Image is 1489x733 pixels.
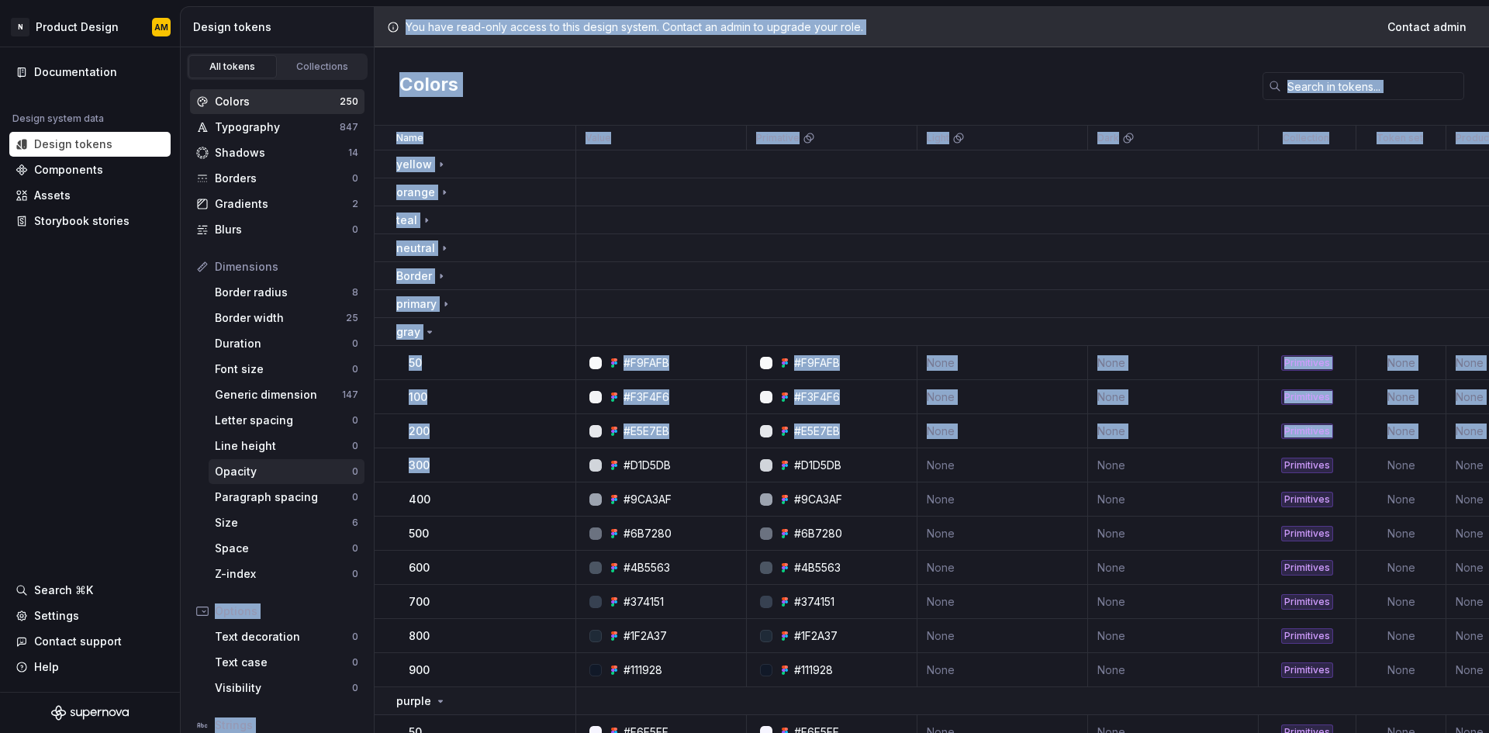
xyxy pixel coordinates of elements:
div: 25 [346,312,358,324]
div: Gradients [215,196,352,212]
p: 500 [409,526,429,541]
td: None [1356,448,1446,482]
p: Value [586,132,611,144]
div: Primitives [1281,355,1333,371]
div: 0 [352,363,358,375]
div: #F9FAFB [624,355,669,371]
a: Text case0 [209,650,364,675]
div: Space [215,541,352,556]
div: 0 [352,682,358,694]
p: 900 [409,662,430,678]
div: Blurs [215,222,352,237]
a: Documentation [9,60,171,85]
td: None [1088,517,1259,551]
div: 0 [352,337,358,350]
div: #1F2A37 [624,628,667,644]
div: Storybook stories [34,213,130,229]
button: Contact support [9,629,171,654]
div: Search ⌘K [34,583,93,598]
a: Size6 [209,510,364,535]
a: Text decoration0 [209,624,364,649]
p: Collection [1283,132,1329,144]
div: Border radius [215,285,352,300]
div: All tokens [194,61,271,73]
div: 847 [340,121,358,133]
div: N [11,18,29,36]
div: Dimensions [215,259,358,275]
div: 0 [352,223,358,236]
p: Name [396,132,423,144]
div: Opacity [215,464,352,479]
div: 6 [352,517,358,529]
div: 147 [342,389,358,401]
p: primary [396,296,437,312]
a: Blurs0 [190,217,364,242]
p: 800 [409,628,430,644]
button: Search ⌘K [9,578,171,603]
div: Design system data [12,112,104,125]
p: 200 [409,424,430,439]
div: Product Design [36,19,119,35]
div: #1F2A37 [794,628,838,644]
div: Primitives [1281,628,1333,644]
div: Design tokens [34,137,112,152]
div: #111928 [624,662,662,678]
td: None [917,380,1088,414]
td: None [917,551,1088,585]
div: AM [154,21,168,33]
td: None [1356,619,1446,653]
td: None [1356,346,1446,380]
h2: Colors [399,72,458,100]
div: Size [215,515,352,531]
div: Generic dimension [215,387,342,403]
td: None [1356,517,1446,551]
a: Assets [9,183,171,208]
p: gray [396,324,420,340]
td: None [917,414,1088,448]
p: Dark [1097,132,1119,144]
td: None [1088,414,1259,448]
div: Contact support [34,634,122,649]
div: 2 [352,198,358,210]
div: 0 [352,656,358,669]
a: Colors250 [190,89,364,114]
td: None [1088,482,1259,517]
div: 0 [352,440,358,452]
div: #374151 [624,594,664,610]
div: Colors [215,94,340,109]
a: Borders0 [190,166,364,191]
div: Text case [215,655,352,670]
button: Help [9,655,171,679]
td: None [1356,414,1446,448]
div: Z-index [215,566,352,582]
a: Paragraph spacing0 [209,485,364,510]
a: Font size0 [209,357,364,382]
a: Shadows14 [190,140,364,165]
td: None [1356,380,1446,414]
span: Contact admin [1387,19,1467,35]
div: Primitives [1281,424,1333,439]
div: Line height [215,438,352,454]
td: None [917,448,1088,482]
div: Primitives [1281,492,1333,507]
div: #F9FAFB [794,355,840,371]
a: Border radius8 [209,280,364,305]
div: 0 [352,491,358,503]
a: Settings [9,603,171,628]
div: #4B5563 [624,560,670,576]
td: None [1356,551,1446,585]
p: 300 [409,458,430,473]
a: Components [9,157,171,182]
td: None [1088,346,1259,380]
td: None [1088,380,1259,414]
a: Typography847 [190,115,364,140]
a: Generic dimension147 [209,382,364,407]
a: Contact admin [1377,13,1477,41]
td: None [917,653,1088,687]
div: 0 [352,465,358,478]
a: Border width25 [209,306,364,330]
div: 0 [352,542,358,555]
div: #9CA3AF [624,492,672,507]
div: Primitives [1281,662,1333,678]
div: #6B7280 [794,526,842,541]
